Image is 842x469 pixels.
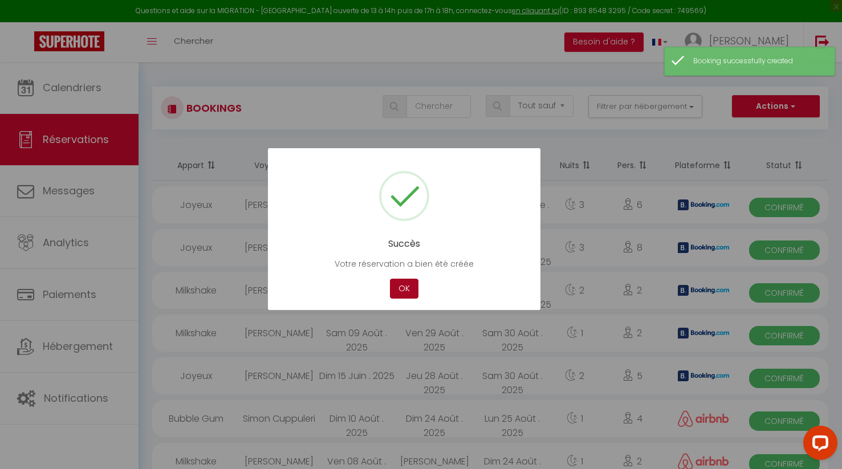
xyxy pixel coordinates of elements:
[794,421,842,469] iframe: LiveChat chat widget
[285,258,523,270] p: Votre réservation a bien été créée
[390,279,418,299] button: OK
[693,56,823,67] div: Booking successfully created
[285,238,523,249] h2: Succès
